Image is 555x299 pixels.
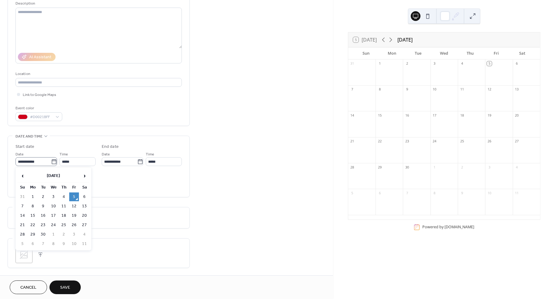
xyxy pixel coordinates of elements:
td: 5 [69,192,79,201]
div: Location [15,71,181,77]
a: [DOMAIN_NAME] [444,225,474,230]
span: Save [60,285,70,291]
td: 3 [49,192,58,201]
div: 2 [405,61,409,66]
td: 18 [59,211,69,220]
td: 7 [38,240,48,248]
div: 10 [487,191,492,195]
div: 5 [487,61,492,66]
td: 26 [69,221,79,229]
div: 23 [405,139,409,144]
div: 12 [487,87,492,92]
td: 27 [80,221,89,229]
div: 29 [377,165,382,169]
div: 25 [460,139,464,144]
th: Sa [80,183,89,192]
div: 9 [460,191,464,195]
td: 8 [28,202,38,211]
div: 30 [405,165,409,169]
td: 14 [18,211,27,220]
span: Link to Google Maps [23,92,56,98]
td: 17 [49,211,58,220]
td: 6 [80,192,89,201]
td: 21 [18,221,27,229]
td: 31 [18,192,27,201]
div: Powered by [422,225,474,230]
td: 15 [28,211,38,220]
div: [DATE] [397,36,413,43]
th: [DATE] [28,169,79,182]
span: #D0021BFF [30,114,53,121]
div: 4 [515,165,519,169]
div: 5 [350,191,355,195]
div: Wed [431,47,457,59]
th: Th [59,183,69,192]
td: 2 [38,192,48,201]
td: 20 [80,211,89,220]
td: 24 [49,221,58,229]
div: 10 [432,87,437,92]
span: Date [102,151,110,158]
div: Description [15,0,181,7]
td: 28 [18,230,27,239]
td: 4 [59,192,69,201]
span: Time [146,151,154,158]
div: 8 [377,87,382,92]
div: 11 [460,87,464,92]
th: Mo [28,183,38,192]
td: 4 [80,230,89,239]
div: 20 [515,113,519,117]
td: 19 [69,211,79,220]
div: 6 [515,61,519,66]
td: 3 [69,230,79,239]
td: 5 [18,240,27,248]
div: 13 [515,87,519,92]
div: Sat [509,47,535,59]
div: 22 [377,139,382,144]
div: 28 [350,165,355,169]
div: 19 [487,113,492,117]
div: 3 [487,165,492,169]
div: 7 [405,191,409,195]
div: 31 [350,61,355,66]
td: 10 [69,240,79,248]
div: End date [102,144,119,150]
div: Sun [353,47,379,59]
td: 16 [38,211,48,220]
div: 1 [432,165,437,169]
td: 30 [38,230,48,239]
div: 8 [432,191,437,195]
th: We [49,183,58,192]
div: 1 [377,61,382,66]
td: 6 [28,240,38,248]
div: 16 [405,113,409,117]
span: Date [15,151,24,158]
th: Fr [69,183,79,192]
div: Thu [457,47,483,59]
div: 24 [432,139,437,144]
span: › [80,170,89,182]
div: 17 [432,113,437,117]
td: 7 [18,202,27,211]
td: 11 [59,202,69,211]
td: 25 [59,221,69,229]
td: 10 [49,202,58,211]
th: Tu [38,183,48,192]
span: Time [60,151,68,158]
div: 11 [515,191,519,195]
span: ‹ [18,170,27,182]
td: 13 [80,202,89,211]
span: Cancel [20,285,36,291]
div: Start date [15,144,34,150]
div: 21 [350,139,355,144]
button: Save [49,280,81,294]
div: 27 [515,139,519,144]
span: Date and time [15,133,43,140]
td: 9 [38,202,48,211]
th: Su [18,183,27,192]
div: 14 [350,113,355,117]
div: Mon [379,47,405,59]
div: 18 [460,113,464,117]
div: 3 [432,61,437,66]
td: 1 [49,230,58,239]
